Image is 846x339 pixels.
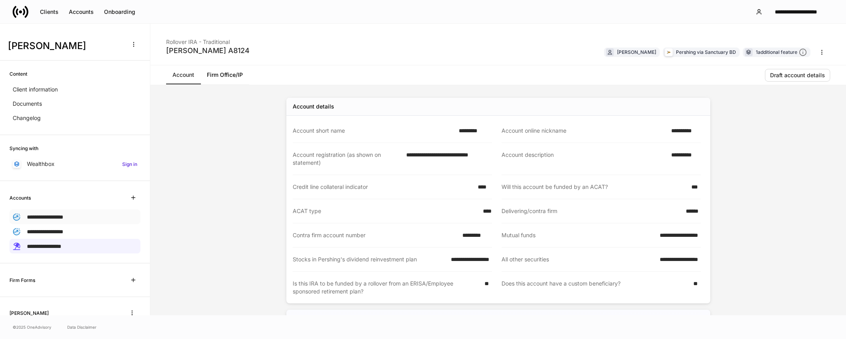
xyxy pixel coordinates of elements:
[676,48,736,56] div: Pershing via Sanctuary BD
[293,183,473,191] div: Credit line collateral indicator
[770,72,825,78] div: Draft account details
[40,9,59,15] div: Clients
[502,127,666,135] div: Account online nickname
[201,65,249,84] a: Firm Office/IP
[166,33,250,46] div: Rollover IRA - Traditional
[502,280,689,295] div: Does this account have a custom beneficiary?
[293,151,402,167] div: Account registration (as shown on statement)
[756,48,807,57] div: 1 additional feature
[502,183,687,191] div: Will this account be funded by an ACAT?
[122,160,137,168] h6: Sign in
[293,280,480,295] div: Is this IRA to be funded by a rollover from an ERISA/Employee sponsored retirement plan?
[293,103,334,110] div: Account details
[765,69,830,82] button: Draft account details
[293,127,454,135] div: Account short name
[9,145,38,152] h6: Syncing with
[9,97,140,111] a: Documents
[67,324,97,330] a: Data Disclaimer
[617,48,656,56] div: [PERSON_NAME]
[9,111,140,125] a: Changelog
[293,207,478,215] div: ACAT type
[9,276,35,284] h6: Firm Forms
[8,40,122,52] h3: [PERSON_NAME]
[64,6,99,18] button: Accounts
[9,194,31,202] h6: Accounts
[502,151,666,167] div: Account description
[502,231,655,239] div: Mutual funds
[502,255,655,263] div: All other securities
[502,207,681,215] div: Delivering/contra firm
[166,65,201,84] a: Account
[293,314,322,322] h5: Beneficiary
[9,157,140,171] a: WealthboxSign in
[9,309,49,317] h6: [PERSON_NAME]
[293,231,458,239] div: Contra firm account number
[9,70,27,78] h6: Content
[13,86,58,93] p: Client information
[13,114,41,122] p: Changelog
[99,6,140,18] button: Onboarding
[35,6,64,18] button: Clients
[27,160,55,168] p: Wealthbox
[13,100,42,108] p: Documents
[166,46,250,55] div: [PERSON_NAME] A8124
[293,255,447,263] div: Stocks in Pershing's dividend reinvestment plan
[69,9,94,15] div: Accounts
[104,9,135,15] div: Onboarding
[13,324,51,330] span: © 2025 OneAdvisory
[9,82,140,97] a: Client information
